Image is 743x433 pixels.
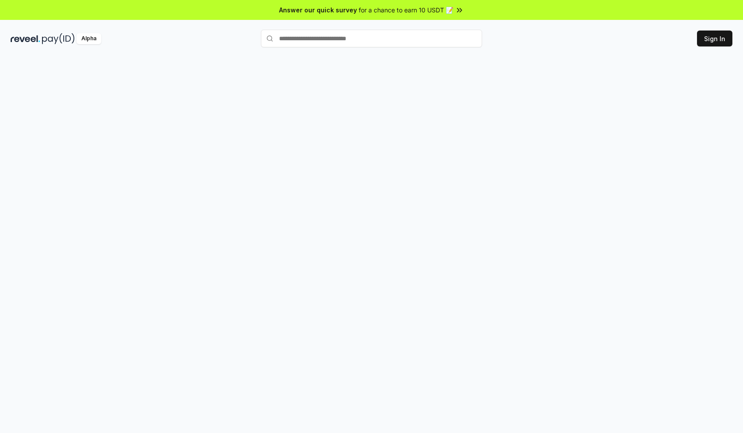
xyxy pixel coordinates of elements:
[77,33,101,44] div: Alpha
[11,33,40,44] img: reveel_dark
[42,33,75,44] img: pay_id
[697,31,732,46] button: Sign In
[279,5,357,15] span: Answer our quick survey
[359,5,453,15] span: for a chance to earn 10 USDT 📝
